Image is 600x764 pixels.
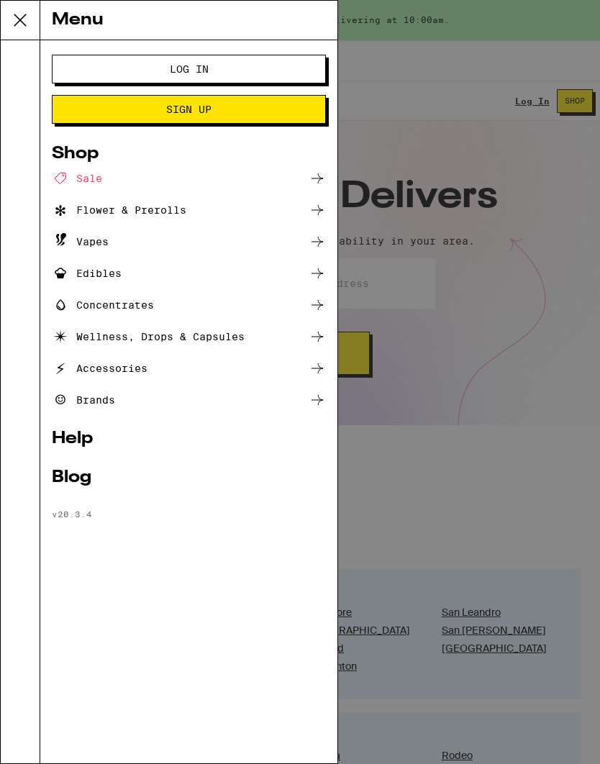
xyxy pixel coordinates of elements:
[52,201,326,219] a: Flower & Prerolls
[52,233,326,250] a: Vapes
[52,55,326,83] button: Log In
[52,104,326,115] a: Sign Up
[52,296,154,314] div: Concentrates
[52,360,326,377] a: Accessories
[52,509,92,519] span: v 20.3.4
[52,391,326,409] a: Brands
[52,63,326,75] a: Log In
[52,328,326,345] a: Wellness, Drops & Capsules
[52,391,115,409] div: Brands
[52,296,326,314] a: Concentrates
[52,201,186,219] div: Flower & Prerolls
[52,265,122,282] div: Edibles
[52,145,326,163] a: Shop
[52,265,326,282] a: Edibles
[52,430,326,447] a: Help
[52,170,102,187] div: Sale
[52,170,326,187] a: Sale
[52,328,245,345] div: Wellness, Drops & Capsules
[166,104,212,114] span: Sign Up
[52,360,147,377] div: Accessories
[52,233,109,250] div: Vapes
[40,1,337,40] div: Menu
[52,95,326,124] button: Sign Up
[52,469,326,486] a: Blog
[170,64,209,74] span: Log In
